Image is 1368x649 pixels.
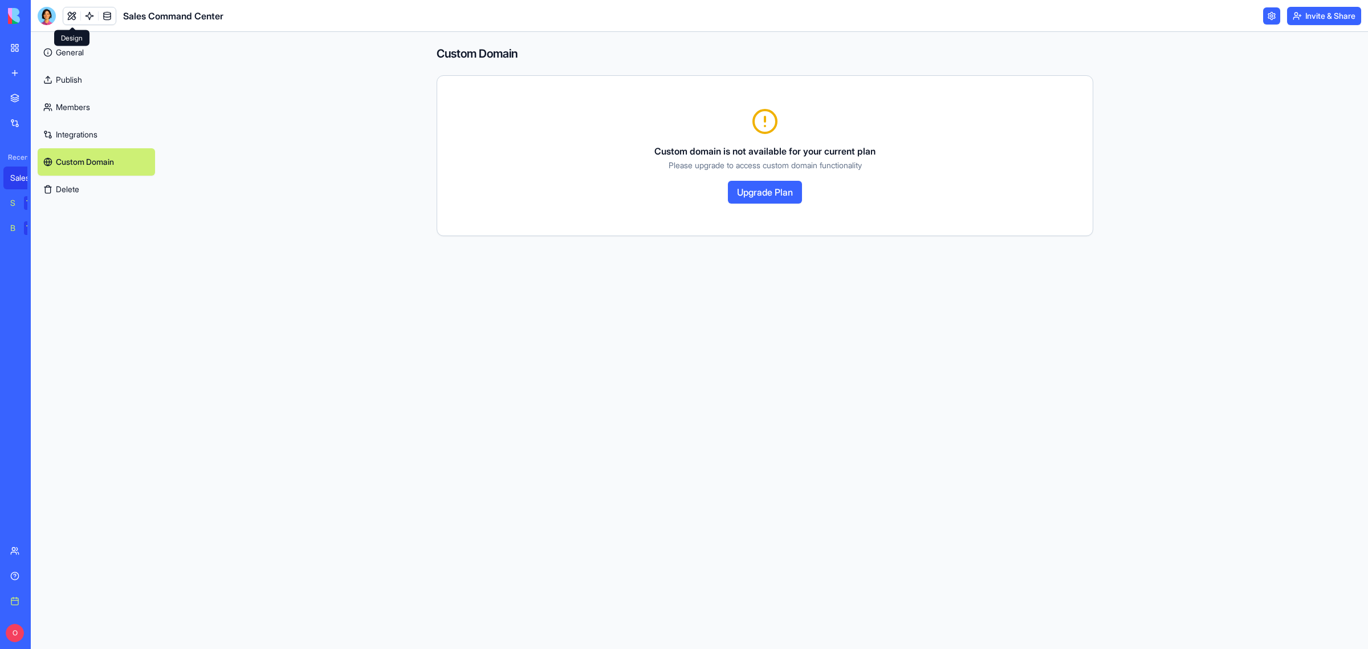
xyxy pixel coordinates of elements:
div: TRY [24,196,42,210]
a: Custom Domain [38,148,155,176]
a: General [38,39,155,66]
span: Custom domain is not available for your current plan [654,145,876,157]
a: Sales Command Center [3,167,49,189]
button: Upgrade Plan [728,181,802,204]
a: Members [38,94,155,121]
div: Blog Generation Pro [10,222,16,234]
a: Integrations [38,121,155,148]
h4: Custom Domain [437,46,1093,62]
span: Please upgrade to access custom domain functionality [669,160,862,170]
button: Delete [38,176,155,203]
span: Sales Command Center [123,9,223,23]
a: Publish [38,66,155,94]
div: Design [54,30,89,46]
div: Sales Command Center [10,172,42,184]
span: Recent [3,153,27,162]
button: Invite & Share [1287,7,1361,25]
div: TRY [24,221,42,235]
a: Social Media Content GeneratorTRY [3,192,49,214]
a: Blog Generation ProTRY [3,217,49,240]
img: logo [8,8,79,24]
span: O [6,624,24,642]
div: Social Media Content Generator [10,197,16,209]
